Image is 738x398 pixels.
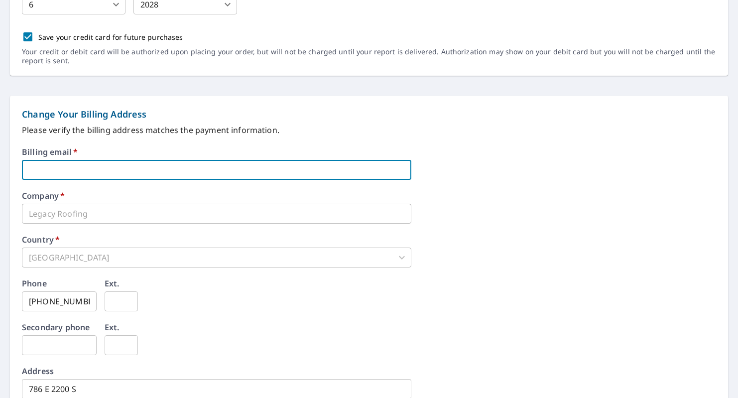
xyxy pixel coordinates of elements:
[105,279,120,287] label: Ext.
[22,367,54,375] label: Address
[22,236,60,244] label: Country
[22,47,716,65] p: Your credit or debit card will be authorized upon placing your order, but will not be charged unt...
[22,323,90,331] label: Secondary phone
[22,192,65,200] label: Company
[22,248,411,267] div: [GEOGRAPHIC_DATA]
[105,323,120,331] label: Ext.
[22,279,47,287] label: Phone
[22,108,716,121] p: Change Your Billing Address
[38,32,183,42] p: Save your credit card for future purchases
[22,148,78,156] label: Billing email
[22,124,716,136] p: Please verify the billing address matches the payment information.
